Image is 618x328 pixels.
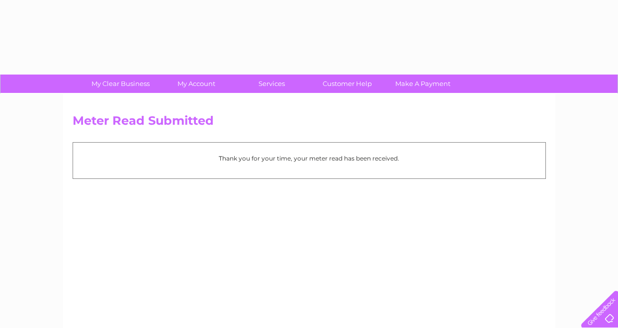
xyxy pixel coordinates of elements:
a: My Clear Business [80,75,162,93]
a: Make A Payment [382,75,464,93]
h2: Meter Read Submitted [73,114,546,133]
p: Thank you for your time, your meter read has been received. [78,154,540,163]
a: Services [231,75,313,93]
a: My Account [155,75,237,93]
a: Customer Help [306,75,388,93]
